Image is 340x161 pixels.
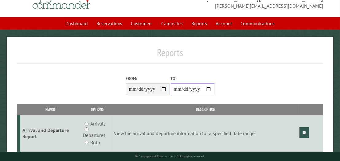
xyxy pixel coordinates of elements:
[82,104,113,115] th: Options
[171,76,214,81] label: To:
[62,18,92,29] a: Dashboard
[93,18,126,29] a: Reservations
[17,47,323,64] h1: Reports
[83,131,105,139] label: Departures
[17,10,30,15] div: v 4.0.25
[90,139,100,146] label: Both
[135,154,205,158] small: © Campground Commander LLC. All rights reserved.
[113,104,299,115] th: Description
[158,18,186,29] a: Campsites
[10,16,15,21] img: website_grey.svg
[237,18,278,29] a: Communications
[68,36,104,40] div: Keywords by Traffic
[61,36,66,41] img: tab_keywords_by_traffic_grey.svg
[127,18,156,29] a: Customers
[20,104,82,115] th: Report
[188,18,211,29] a: Reports
[10,10,15,15] img: logo_orange.svg
[20,115,82,151] td: Arrival and Departure Report
[212,18,236,29] a: Account
[16,16,68,21] div: Domain: [DOMAIN_NAME]
[90,120,106,127] label: Arrivals
[17,36,21,41] img: tab_domain_overview_orange.svg
[23,36,55,40] div: Domain Overview
[126,76,170,81] label: From:
[113,115,299,151] td: View the arrival and departure information for a specified date range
